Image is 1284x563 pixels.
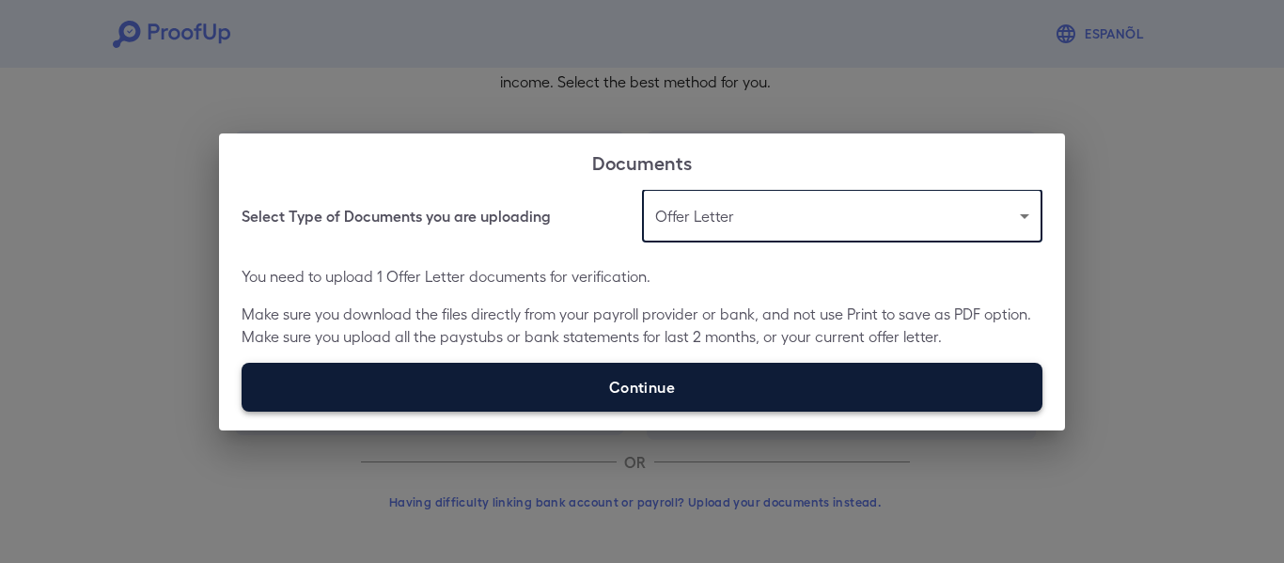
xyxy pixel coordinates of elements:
[242,265,1042,288] p: You need to upload 1 Offer Letter documents for verification.
[242,303,1042,348] p: Make sure you download the files directly from your payroll provider or bank, and not use Print t...
[642,190,1042,242] div: Offer Letter
[242,205,551,227] h6: Select Type of Documents you are uploading
[219,133,1065,190] h2: Documents
[242,363,1042,412] label: Continue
